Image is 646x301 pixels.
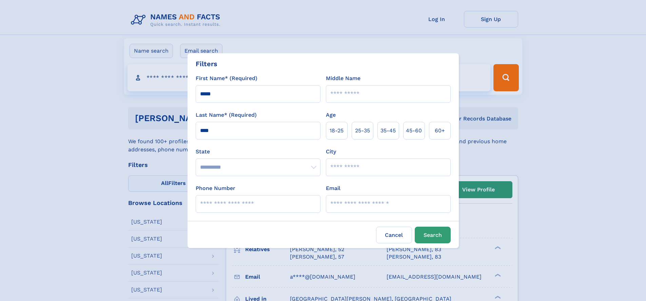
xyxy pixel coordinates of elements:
label: Middle Name [326,74,360,82]
span: 18‑25 [330,127,344,135]
span: 60+ [435,127,445,135]
div: Filters [196,59,217,69]
label: Last Name* (Required) [196,111,257,119]
label: Age [326,111,336,119]
span: 35‑45 [380,127,396,135]
button: Search [415,227,451,243]
label: Cancel [376,227,412,243]
label: State [196,148,320,156]
span: 45‑60 [406,127,422,135]
label: Email [326,184,340,192]
label: First Name* (Required) [196,74,257,82]
span: 25‑35 [355,127,370,135]
label: Phone Number [196,184,235,192]
label: City [326,148,336,156]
